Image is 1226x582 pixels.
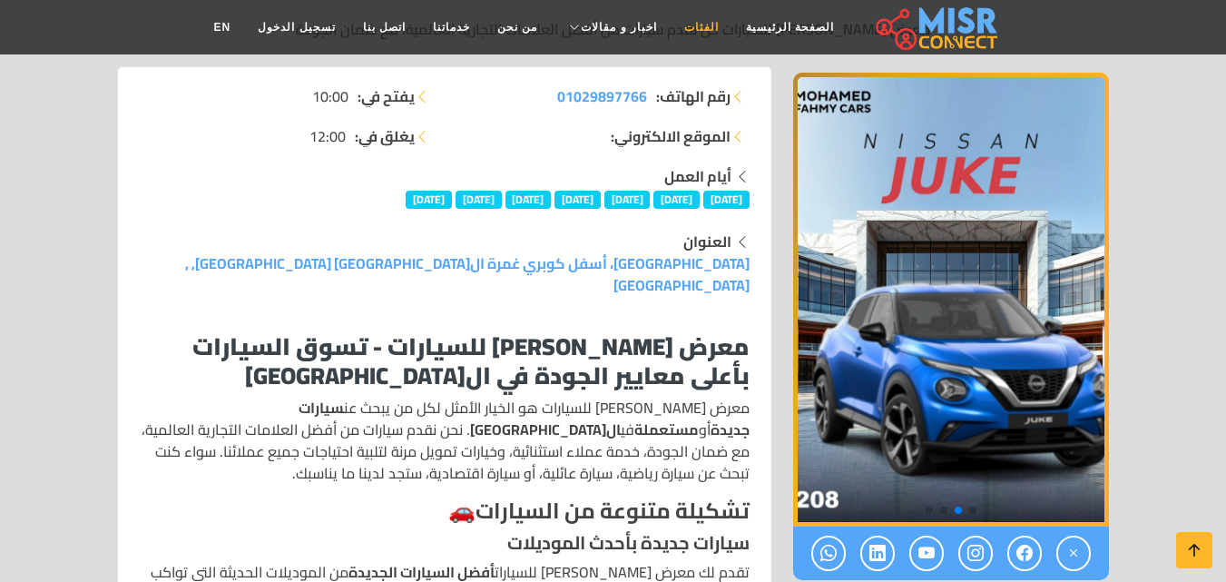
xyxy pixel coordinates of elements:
img: main.misr_connect [876,5,997,50]
strong: تشكيلة متنوعة من السيارات [476,490,750,531]
span: [DATE] [456,191,502,209]
span: [DATE] [653,191,700,209]
p: معرض [PERSON_NAME] للسيارات هو الخيار الأمثل لكل من يبحث عن أو في . نحن نقدم سيارات من أفضل العلا... [140,397,750,484]
a: اتصل بنا [349,10,419,44]
strong: يغلق في: [355,125,415,147]
span: 01029897766 [557,83,647,110]
span: [DATE] [604,191,651,209]
strong: معرض [PERSON_NAME] للسيارات - تسوق السيارات بأعلى معايير الجودة في ال[GEOGRAPHIC_DATA] [192,324,750,397]
a: الفئات [671,10,732,44]
span: [DATE] [505,191,552,209]
a: الصفحة الرئيسية [732,10,848,44]
strong: مستعملة [634,416,699,443]
strong: سيارات جديدة بأحدث الموديلات [507,526,750,559]
strong: ال[GEOGRAPHIC_DATA] [470,416,621,443]
strong: سيارات جديدة [299,394,750,443]
span: Go to slide 2 [955,507,962,514]
span: Go to slide 1 [969,507,976,514]
div: 2 / 4 [793,73,1109,527]
a: من نحن [484,10,551,44]
span: Go to slide 3 [940,507,947,514]
strong: العنوان [683,228,731,255]
span: [DATE] [554,191,601,209]
a: 01029897766 [557,85,647,107]
h4: 🚗 [140,498,750,525]
span: 10:00 [312,85,348,107]
span: [DATE] [406,191,452,209]
strong: الموقع الالكتروني: [611,125,731,147]
a: EN [201,10,245,44]
span: اخبار و مقالات [581,19,657,35]
strong: يفتح في: [358,85,415,107]
span: Go to slide 4 [926,507,933,514]
a: خدماتنا [419,10,484,44]
strong: أيام العمل [664,163,731,190]
a: اخبار و مقالات [551,10,671,44]
img: معرض محمد فهمي للسيارات [793,73,1109,527]
span: [DATE] [703,191,750,209]
a: تسجيل الدخول [244,10,348,44]
span: 12:00 [309,125,346,147]
a: [GEOGRAPHIC_DATA]، أسفل كوبري غمرة ال[GEOGRAPHIC_DATA] [GEOGRAPHIC_DATA], , [GEOGRAPHIC_DATA] [185,250,750,299]
strong: رقم الهاتف: [656,85,731,107]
